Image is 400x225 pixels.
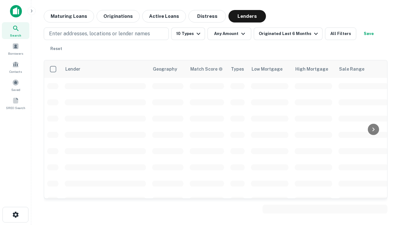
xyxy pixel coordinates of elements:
h6: Match Score [190,66,222,72]
button: 10 Types [171,27,205,40]
a: Saved [2,77,29,93]
div: High Mortgage [295,65,328,73]
span: Search [10,33,21,38]
th: High Mortgage [292,60,335,78]
iframe: Chat Widget [369,175,400,205]
button: Lenders [228,10,266,22]
button: Distress [188,10,226,22]
div: Originated Last 6 Months [259,30,320,37]
a: Borrowers [2,40,29,57]
span: Borrowers [8,51,23,56]
a: Contacts [2,58,29,75]
span: Saved [11,87,20,92]
th: Capitalize uses an advanced AI algorithm to match your search with the best lender. The match sco... [187,60,227,78]
button: Any Amount [207,27,251,40]
button: Originated Last 6 Months [254,27,322,40]
button: Maturing Loans [44,10,94,22]
button: All Filters [325,27,356,40]
div: Geography [153,65,177,73]
div: Low Mortgage [252,65,282,73]
button: Enter addresses, locations or lender names [44,27,169,40]
img: capitalize-icon.png [10,5,22,17]
p: Enter addresses, locations or lender names [49,30,150,37]
button: Save your search to get updates of matches that match your search criteria. [359,27,379,40]
div: Types [231,65,244,73]
div: Sale Range [339,65,364,73]
button: Reset [46,42,66,55]
div: Capitalize uses an advanced AI algorithm to match your search with the best lender. The match sco... [190,66,223,72]
a: SREO Search [2,95,29,112]
div: Lender [65,65,80,73]
th: Lender [62,60,149,78]
th: Low Mortgage [248,60,292,78]
button: Active Loans [142,10,186,22]
span: Contacts [9,69,22,74]
th: Types [227,60,248,78]
th: Geography [149,60,187,78]
button: Originations [97,10,140,22]
span: SREO Search [6,105,25,110]
th: Sale Range [335,60,392,78]
a: Search [2,22,29,39]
